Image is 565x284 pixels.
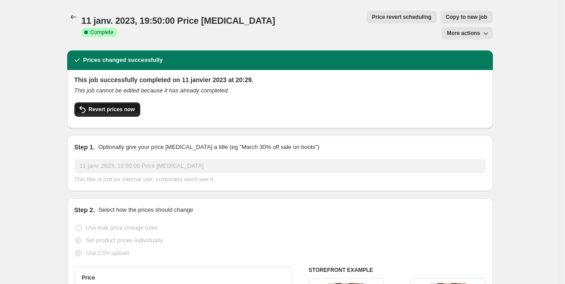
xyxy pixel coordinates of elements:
[74,176,213,183] span: This title is just for internal use, customers won't see it
[74,102,140,117] button: Revert prices now
[91,29,113,36] span: Complete
[83,56,163,65] h2: Prices changed successfully
[309,267,486,274] h6: STOREFRONT EXAMPLE
[67,11,80,23] button: Price change jobs
[82,16,275,26] span: 11 janv. 2023, 19:50:00 Price [MEDICAL_DATA]
[98,143,319,152] p: Optionally give your price [MEDICAL_DATA] a title (eg "March 30% off sale on boots")
[441,27,492,39] button: More actions
[372,13,431,21] span: Price revert scheduling
[82,274,95,281] h3: Price
[98,205,193,214] p: Select how the prices should change
[74,87,229,94] i: This job cannot be edited because it has already completed.
[86,224,158,231] span: Use bulk price change rules
[74,159,486,173] input: 30% off holiday sale
[446,13,487,21] span: Copy to new job
[74,75,486,84] h2: This job successfully completed on 11 janvier 2023 at 20:29.
[86,237,163,244] span: Set product prices individually
[367,11,437,23] button: Price revert scheduling
[89,106,135,113] span: Revert prices now
[447,30,480,37] span: More actions
[74,205,95,214] h2: Step 2.
[86,249,129,256] span: Use CSV upload
[74,143,95,152] h2: Step 1.
[440,11,493,23] button: Copy to new job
